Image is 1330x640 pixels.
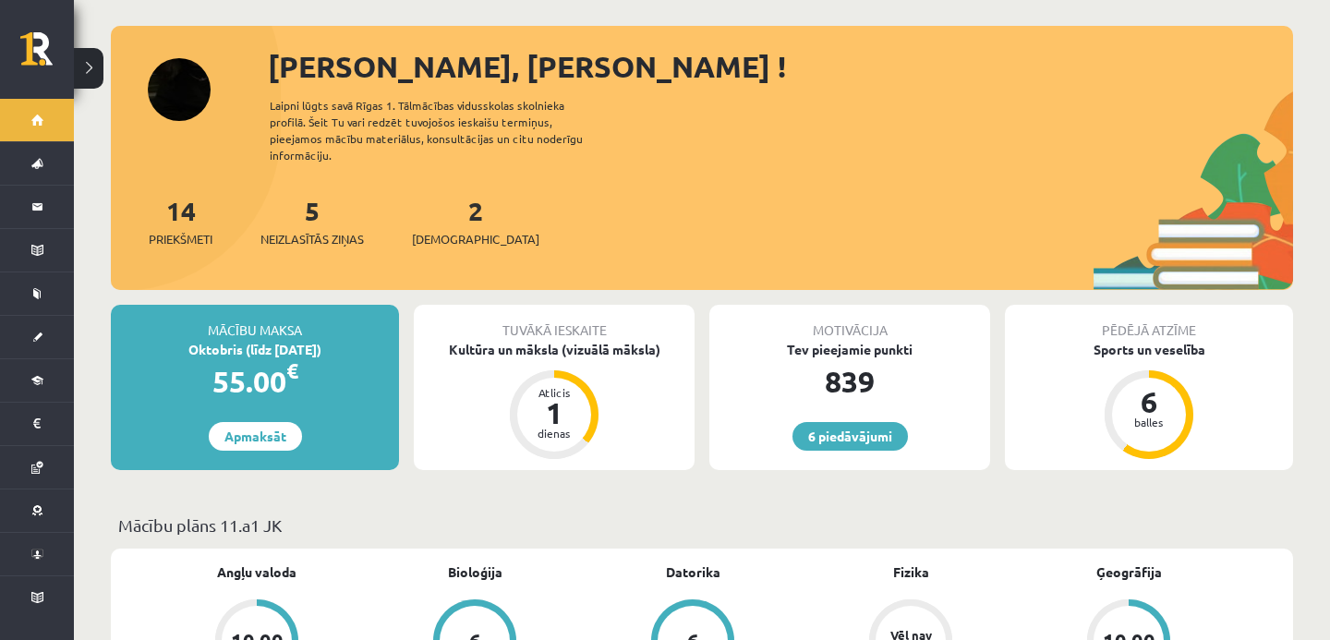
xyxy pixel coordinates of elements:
div: 55.00 [111,359,399,404]
span: Priekšmeti [149,230,212,248]
a: Fizika [893,562,929,582]
div: Mācību maksa [111,305,399,340]
a: 5Neizlasītās ziņas [260,194,364,248]
a: 6 piedāvājumi [792,422,908,451]
a: Rīgas 1. Tālmācības vidusskola [20,32,74,78]
div: 6 [1121,387,1177,417]
div: balles [1121,417,1177,428]
div: Oktobris (līdz [DATE]) [111,340,399,359]
div: Pēdējā atzīme [1005,305,1293,340]
p: Mācību plāns 11.a1 JK [118,513,1286,537]
div: 839 [709,359,990,404]
div: 1 [526,398,582,428]
a: Ģeogrāfija [1096,562,1162,582]
div: Sports un veselība [1005,340,1293,359]
a: Sports un veselība 6 balles [1005,340,1293,462]
div: dienas [526,428,582,439]
div: [PERSON_NAME], [PERSON_NAME] ! [268,44,1293,89]
span: Neizlasītās ziņas [260,230,364,248]
div: Tev pieejamie punkti [709,340,990,359]
a: Datorika [666,562,720,582]
a: Kultūra un māksla (vizuālā māksla) Atlicis 1 dienas [414,340,695,462]
div: Motivācija [709,305,990,340]
div: Atlicis [526,387,582,398]
span: € [286,357,298,384]
a: 2[DEMOGRAPHIC_DATA] [412,194,539,248]
a: Apmaksāt [209,422,302,451]
a: 14Priekšmeti [149,194,212,248]
a: Angļu valoda [217,562,296,582]
span: [DEMOGRAPHIC_DATA] [412,230,539,248]
div: Kultūra un māksla (vizuālā māksla) [414,340,695,359]
div: Laipni lūgts savā Rīgas 1. Tālmācības vidusskolas skolnieka profilā. Šeit Tu vari redzēt tuvojošo... [270,97,615,163]
div: Tuvākā ieskaite [414,305,695,340]
a: Bioloģija [448,562,502,582]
